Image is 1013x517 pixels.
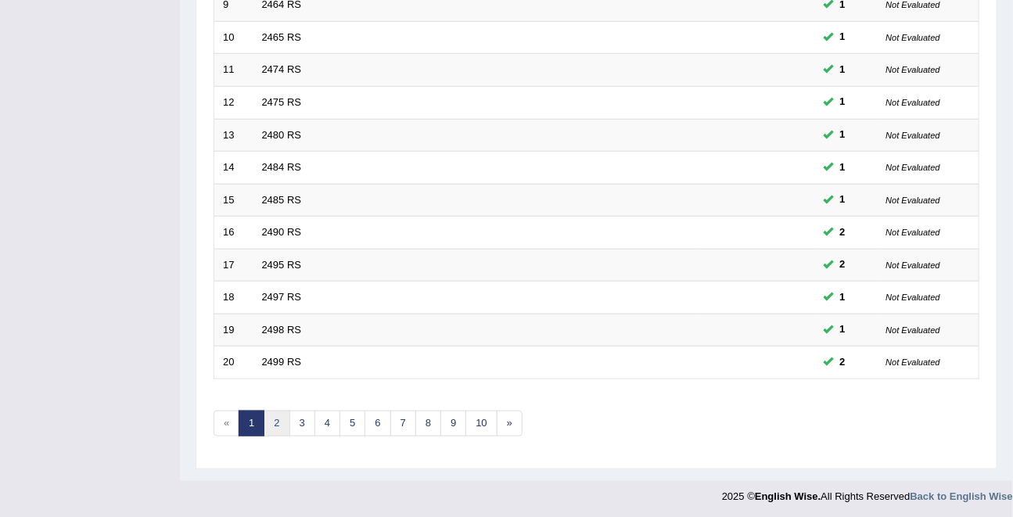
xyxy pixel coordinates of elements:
[886,163,940,172] small: Not Evaluated
[262,226,302,238] a: 2490 RS
[214,54,253,87] td: 11
[834,29,852,45] span: You can still take this question
[834,321,852,338] span: You can still take this question
[886,98,940,107] small: Not Evaluated
[339,411,365,436] a: 5
[886,65,940,74] small: Not Evaluated
[214,346,253,379] td: 20
[262,161,302,173] a: 2484 RS
[390,411,416,436] a: 7
[214,217,253,250] td: 16
[834,127,852,143] span: You can still take this question
[886,131,940,140] small: Not Evaluated
[834,289,852,306] span: You can still take this question
[214,86,253,119] td: 12
[262,259,302,271] a: 2495 RS
[262,129,302,141] a: 2480 RS
[722,481,1013,504] div: 2025 © All Rights Reserved
[214,314,253,346] td: 19
[214,152,253,185] td: 14
[834,224,852,241] span: You can still take this question
[886,228,940,237] small: Not Evaluated
[911,490,1013,502] a: Back to English Wise
[834,192,852,208] span: You can still take this question
[834,354,852,371] span: You can still take this question
[214,411,239,436] span: «
[239,411,264,436] a: 1
[834,94,852,110] span: You can still take this question
[262,31,302,43] a: 2465 RS
[289,411,315,436] a: 3
[440,411,466,436] a: 9
[365,411,390,436] a: 6
[465,411,497,436] a: 10
[214,119,253,152] td: 13
[415,411,441,436] a: 8
[262,96,302,108] a: 2475 RS
[834,160,852,176] span: You can still take this question
[262,63,302,75] a: 2474 RS
[262,356,302,368] a: 2499 RS
[262,291,302,303] a: 2497 RS
[497,411,523,436] a: »
[214,282,253,314] td: 18
[834,257,852,273] span: You can still take this question
[262,194,302,206] a: 2485 RS
[886,325,940,335] small: Not Evaluated
[214,184,253,217] td: 15
[755,490,821,502] strong: English Wise.
[834,62,852,78] span: You can still take this question
[886,33,940,42] small: Not Evaluated
[886,293,940,302] small: Not Evaluated
[214,21,253,54] td: 10
[886,260,940,270] small: Not Evaluated
[214,249,253,282] td: 17
[314,411,340,436] a: 4
[262,324,302,336] a: 2498 RS
[886,196,940,205] small: Not Evaluated
[886,357,940,367] small: Not Evaluated
[264,411,289,436] a: 2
